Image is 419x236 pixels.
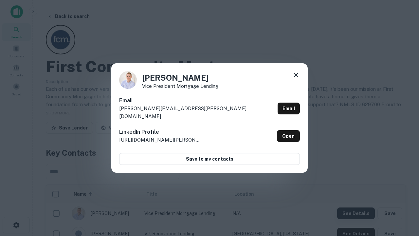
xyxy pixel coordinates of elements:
iframe: Chat Widget [386,163,419,194]
p: [URL][DOMAIN_NAME][PERSON_NAME] [119,136,201,144]
h6: LinkedIn Profile [119,128,201,136]
img: 1520878720083 [119,71,137,89]
h6: Email [119,97,275,105]
p: [PERSON_NAME][EMAIL_ADDRESS][PERSON_NAME][DOMAIN_NAME] [119,105,275,120]
button: Save to my contacts [119,153,300,165]
h4: [PERSON_NAME] [142,72,218,84]
a: Open [277,130,300,142]
a: Email [278,103,300,114]
p: Vice President Mortgage Lending [142,84,218,88]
